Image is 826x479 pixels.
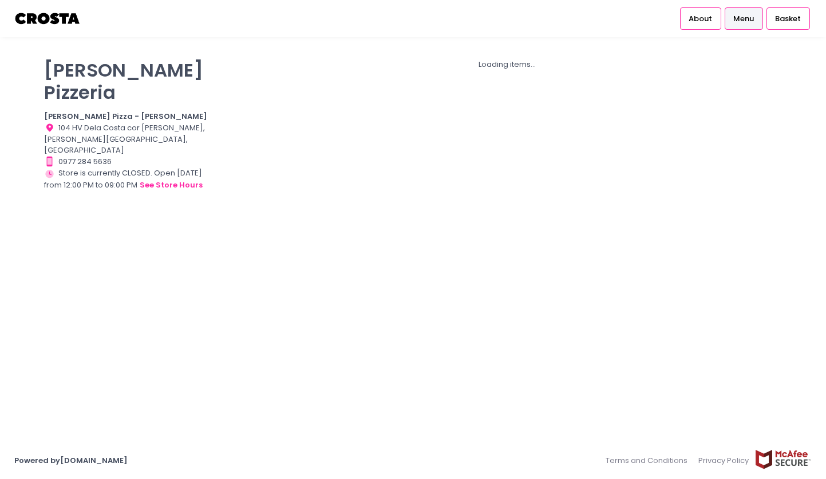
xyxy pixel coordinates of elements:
a: Menu [725,7,763,29]
a: About [680,7,721,29]
button: see store hours [139,179,203,191]
span: Basket [775,13,801,25]
div: 0977 284 5636 [44,156,218,167]
span: Menu [733,13,754,25]
div: Store is currently CLOSED. Open [DATE] from 12:00 PM to 09:00 PM [44,167,218,191]
b: [PERSON_NAME] Pizza - [PERSON_NAME] [44,111,207,122]
img: mcafee-secure [754,449,812,469]
p: [PERSON_NAME] Pizzeria [44,59,218,103]
div: 104 HV Dela Costa cor [PERSON_NAME], [PERSON_NAME][GEOGRAPHIC_DATA], [GEOGRAPHIC_DATA] [44,122,218,156]
span: About [689,13,712,25]
div: Loading items... [232,59,782,70]
a: Powered by[DOMAIN_NAME] [14,455,128,466]
a: Terms and Conditions [606,449,693,472]
img: logo [14,9,81,29]
a: Privacy Policy [693,449,755,472]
